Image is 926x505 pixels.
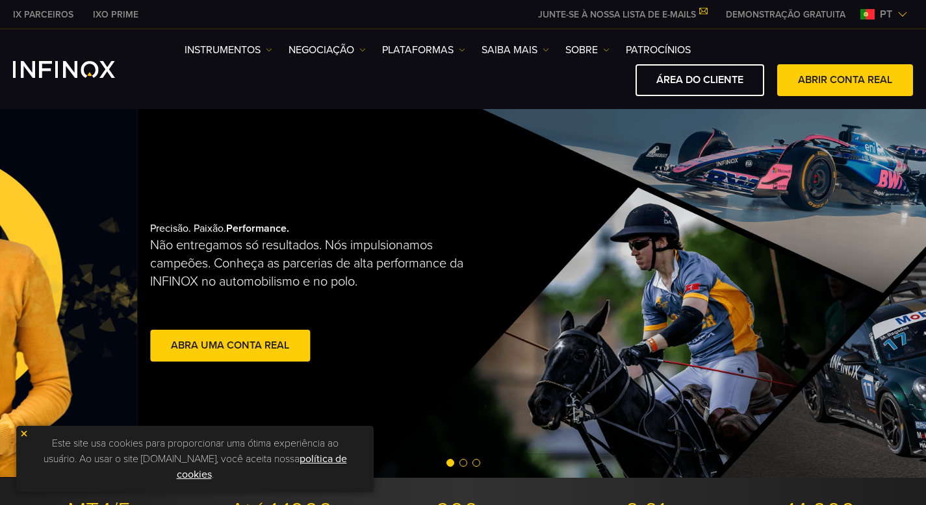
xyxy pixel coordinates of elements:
[382,42,465,58] a: PLATAFORMAS
[13,61,146,78] a: INFINOX Logo
[716,8,855,21] a: INFINOX MENU
[150,236,474,291] p: Não entregamos só resultados. Nós impulsionamos campeões. Conheça as parcerias de alta performanc...
[226,222,289,235] strong: Performance.
[565,42,610,58] a: SOBRE
[482,42,549,58] a: Saiba mais
[777,64,913,96] a: ABRIR CONTA REAL
[528,9,716,20] a: JUNTE-SE À NOSSA LISTA DE E-MAILS
[150,330,310,362] a: abra uma conta real
[23,432,367,486] p: Este site usa cookies para proporcionar uma ótima experiência ao usuário. Ao usar o site [DOMAIN_...
[636,64,764,96] a: ÁREA DO CLIENTE
[446,459,454,467] span: Go to slide 1
[83,8,148,21] a: INFINOX
[3,8,83,21] a: INFINOX
[289,42,366,58] a: NEGOCIAÇÃO
[472,459,480,467] span: Go to slide 3
[875,6,897,22] span: pt
[626,42,691,58] a: Patrocínios
[459,459,467,467] span: Go to slide 2
[19,429,29,438] img: yellow close icon
[150,201,555,386] div: Precisão. Paixão.
[185,42,272,58] a: Instrumentos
